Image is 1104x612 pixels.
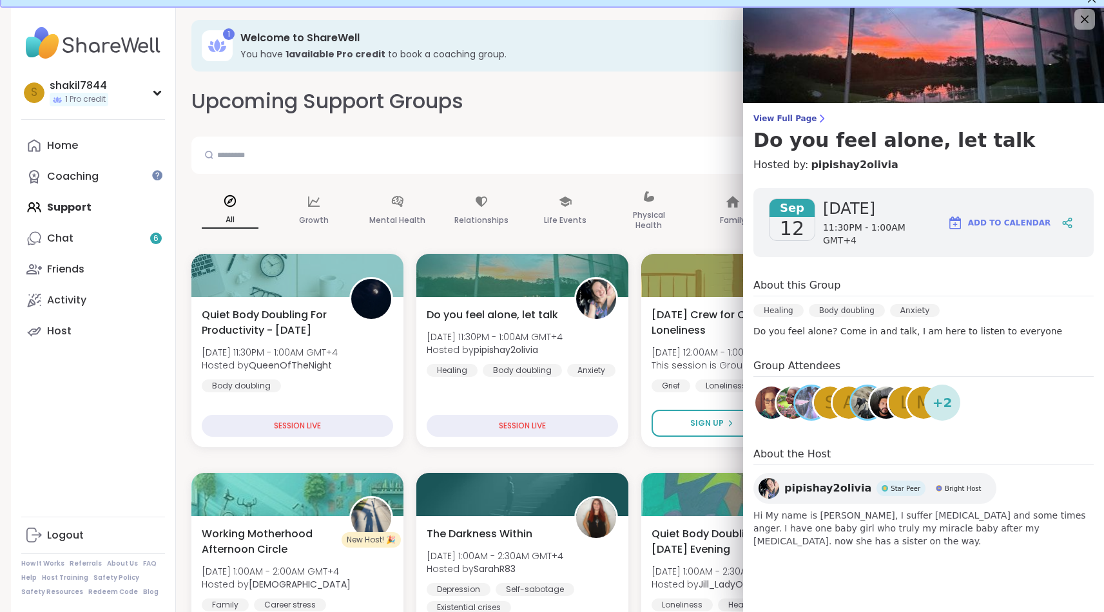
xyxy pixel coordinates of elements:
[720,213,746,228] p: Family
[191,87,463,116] h2: Upcoming Support Groups
[496,583,574,596] div: Self-sabotage
[47,139,78,153] div: Home
[851,387,884,419] img: Amie89
[652,359,791,372] span: This session is Group-hosted
[21,316,165,347] a: Host
[759,478,779,499] img: pipishay2olivia
[369,213,425,228] p: Mental Health
[652,379,690,392] div: Grief
[427,583,490,596] div: Depression
[916,390,931,416] span: M
[544,213,586,228] p: Life Events
[427,330,563,343] span: [DATE] 11:30PM - 1:00AM GMT+4
[223,28,235,40] div: 1
[21,223,165,254] a: Chat6
[753,358,1094,377] h4: Group Attendees
[240,48,1060,61] h3: You have to book a coaching group.
[202,307,335,338] span: Quiet Body Doubling For Productivity - [DATE]
[753,129,1094,152] h3: Do you feel alone, let talk
[780,217,804,240] span: 12
[93,573,139,582] a: Safety Policy
[823,222,942,247] span: 11:30PM - 1:00AM GMT+4
[652,410,773,437] button: Sign Up
[70,559,102,568] a: Referrals
[21,588,83,597] a: Safety Resources
[777,387,809,419] img: nanny
[753,113,1094,152] a: View Full PageDo you feel alone, let talk
[21,285,165,316] a: Activity
[202,526,335,557] span: Working Motherhood Afternoon Circle
[652,526,785,557] span: Quiet Body Doubling -[DATE] Evening
[483,364,562,377] div: Body doubling
[427,415,618,437] div: SESSION LIVE
[88,588,138,597] a: Redeem Code
[753,446,1094,465] h4: About the Host
[823,198,942,219] span: [DATE]
[849,385,886,421] a: Amie89
[47,528,84,542] div: Logout
[65,94,106,105] span: 1 Pro credit
[718,598,795,611] div: Healthy habits
[351,279,391,319] img: QueenOfTheNight
[890,304,940,317] div: Anxiety
[21,520,165,551] a: Logout
[42,573,88,582] a: Host Training
[21,254,165,285] a: Friends
[652,346,791,359] span: [DATE] 12:00AM - 1:00AM GMT+4
[882,485,888,492] img: Star Peer
[143,559,157,568] a: FAQ
[567,364,615,377] div: Anxiety
[900,390,910,416] span: l
[795,387,828,419] img: lyssa
[202,212,258,229] p: All
[753,113,1094,124] span: View Full Page
[202,578,351,591] span: Hosted by
[652,307,785,338] span: [DATE] Crew for Curing Loneliness
[936,485,942,492] img: Bright Host
[202,415,393,437] div: SESSION LIVE
[21,161,165,192] a: Coaching
[753,278,840,293] h4: About this Group
[342,532,401,548] div: New Host! 🎉
[753,325,1094,338] p: Do you feel alone? Come in and talk, I am here to listen to everyone
[695,379,757,392] div: Loneliness
[152,170,162,180] iframe: Spotlight
[454,213,508,228] p: Relationships
[753,385,789,421] a: HeatherCM24
[831,385,867,421] a: A
[153,233,159,244] span: 6
[809,304,885,317] div: Body doubling
[427,562,563,575] span: Hosted by
[47,262,84,276] div: Friends
[753,473,996,504] a: pipishay2oliviapipishay2oliviaStar PeerStar PeerBright HostBright Host
[427,364,478,377] div: Healing
[299,213,329,228] p: Growth
[47,231,73,245] div: Chat
[50,79,108,93] div: shakil7844
[240,31,1060,45] h3: Welcome to ShareWell
[843,390,855,416] span: A
[942,207,1056,238] button: Add to Calendar
[793,385,829,421] a: lyssa
[755,387,788,419] img: HeatherCM24
[933,393,953,412] span: + 2
[427,343,563,356] span: Hosted by
[576,279,616,319] img: pipishay2olivia
[812,385,848,421] a: S
[652,565,807,578] span: [DATE] 1:00AM - 2:30AM GMT+4
[870,387,902,419] img: RJ_78
[21,573,37,582] a: Help
[784,481,871,496] span: pipishay2olivia
[690,417,724,429] span: Sign Up
[699,578,807,591] b: Jill_LadyOfTheMountain
[753,157,1094,173] h4: Hosted by:
[286,48,385,61] b: 1 available Pro credit
[202,379,281,392] div: Body doubling
[576,498,616,538] img: SarahR83
[202,359,338,372] span: Hosted by
[21,21,165,66] img: ShareWell Nav Logo
[775,385,811,421] a: nanny
[202,598,249,611] div: Family
[891,484,920,493] span: Star Peer
[21,559,64,568] a: How It Works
